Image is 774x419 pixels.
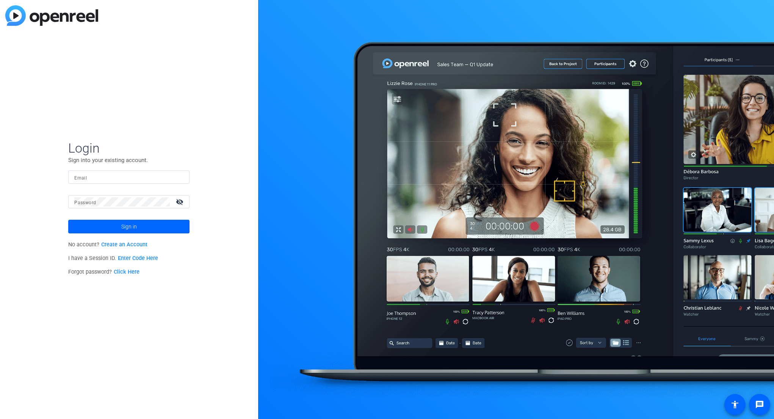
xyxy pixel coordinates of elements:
a: Enter Code Here [118,255,158,261]
mat-label: Password [74,200,96,205]
mat-icon: accessibility [730,400,740,409]
mat-icon: message [755,400,764,409]
span: No account? [68,241,147,248]
a: Create an Account [101,241,147,248]
a: Click Here [114,269,139,275]
mat-label: Email [74,175,87,181]
img: blue-gradient.svg [5,5,98,26]
span: Sign in [121,217,137,236]
p: Sign into your existing account. [68,156,190,164]
span: I have a Session ID. [68,255,158,261]
input: Enter Email Address [74,173,183,182]
button: Sign in [68,220,190,233]
span: Login [68,140,190,156]
span: Forgot password? [68,269,139,275]
mat-icon: visibility_off [171,196,190,207]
